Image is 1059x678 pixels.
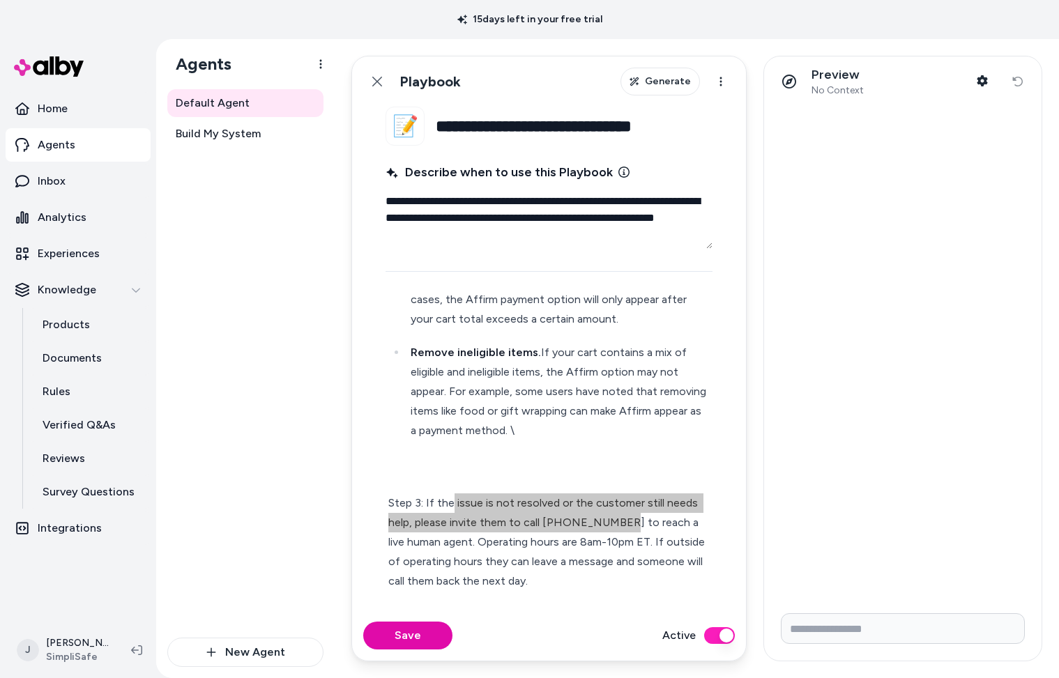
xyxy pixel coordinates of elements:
[6,511,151,545] a: Integrations
[38,173,66,190] p: Inbox
[167,638,323,667] button: New Agent
[411,343,710,440] p: If your cart contains a mix of eligible and ineligible items, the Affirm option may not appear. F...
[43,350,102,367] p: Documents
[43,450,85,467] p: Reviews
[781,613,1025,644] input: Write your prompt here
[6,201,151,234] a: Analytics
[38,100,68,117] p: Home
[386,162,613,182] span: Describe when to use this Playbook
[38,245,100,262] p: Experiences
[29,408,151,442] a: Verified Q&As
[812,67,864,83] p: Preview
[6,92,151,125] a: Home
[29,475,151,509] a: Survey Questions
[399,73,461,91] h1: Playbook
[29,442,151,475] a: Reviews
[620,68,700,95] button: Generate
[17,639,39,661] span: J
[29,308,151,341] a: Products
[449,13,611,26] p: 15 days left in your free trial
[46,650,109,664] span: SimpliSafe
[411,270,710,329] p: In some cases, the Affirm payment option will only appear after your cart total exceeds a certain...
[167,89,323,117] a: Default Agent
[411,346,541,359] strong: Remove ineligible items.
[167,120,323,148] a: Build My System
[6,164,151,198] a: Inbox
[388,454,710,591] p: Step 3: If the issue is not resolved or the customer still needs help, please invite them to call...
[6,237,151,270] a: Experiences
[38,520,102,537] p: Integrations
[29,341,151,375] a: Documents
[812,84,864,97] span: No Context
[43,484,135,500] p: Survey Questions
[46,636,109,650] p: [PERSON_NAME]
[645,75,691,88] span: Generate
[38,282,96,298] p: Knowledge
[6,273,151,307] button: Knowledge
[43,417,116,433] p: Verified Q&As
[662,627,696,644] label: Active
[176,125,261,142] span: Build My System
[29,375,151,408] a: Rules
[8,628,120,672] button: J[PERSON_NAME]SimpliSafe
[363,622,452,649] button: Save
[14,56,84,77] img: alby Logo
[165,54,231,75] h1: Agents
[38,209,86,226] p: Analytics
[386,107,425,146] button: 📝
[176,95,250,111] span: Default Agent
[6,128,151,162] a: Agents
[43,316,90,333] p: Products
[38,137,75,153] p: Agents
[43,383,70,400] p: Rules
